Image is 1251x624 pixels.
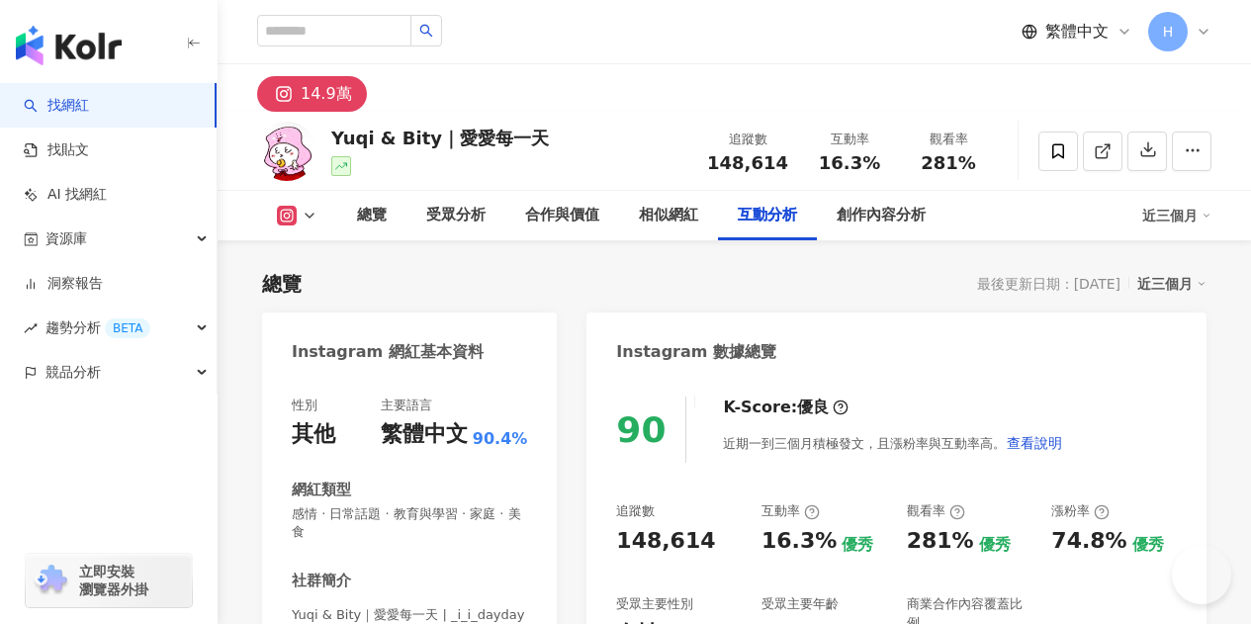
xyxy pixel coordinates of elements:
[24,321,38,335] span: rise
[907,526,974,557] div: 281%
[616,526,715,557] div: 148,614
[24,185,107,205] a: AI 找網紅
[24,274,103,294] a: 洞察報告
[292,571,351,591] div: 社群簡介
[1045,21,1109,43] span: 繁體中文
[292,341,484,363] div: Instagram 網紅基本資料
[616,595,693,613] div: 受眾主要性別
[105,318,150,338] div: BETA
[301,80,352,108] div: 14.9萬
[292,606,527,624] span: Yuqi & Bity｜愛愛每一天 | _i_i_dayday
[911,130,986,149] div: 觀看率
[79,563,148,598] span: 立即安裝 瀏覽器外掛
[723,397,849,418] div: K-Score :
[292,397,317,414] div: 性別
[1172,545,1231,604] iframe: Help Scout Beacon - Open
[907,502,965,520] div: 觀看率
[45,217,87,261] span: 資源庫
[616,341,776,363] div: Instagram 數據總覽
[331,126,549,150] div: Yuqi & Bity｜愛愛每一天
[616,409,666,450] div: 90
[761,502,820,520] div: 互動率
[842,534,873,556] div: 優秀
[381,397,432,414] div: 主要語言
[357,204,387,227] div: 總覽
[616,502,655,520] div: 追蹤數
[1006,423,1063,463] button: 查看說明
[977,276,1120,292] div: 最後更新日期：[DATE]
[1132,534,1164,556] div: 優秀
[1051,526,1126,557] div: 74.8%
[979,534,1011,556] div: 優秀
[738,204,797,227] div: 互動分析
[257,76,367,112] button: 14.9萬
[1137,271,1206,297] div: 近三個月
[707,152,788,173] span: 148,614
[707,130,788,149] div: 追蹤數
[473,428,528,450] span: 90.4%
[525,204,599,227] div: 合作與價值
[292,419,335,450] div: 其他
[812,130,887,149] div: 互動率
[761,526,837,557] div: 16.3%
[639,204,698,227] div: 相似網紅
[45,306,150,350] span: 趨勢分析
[24,140,89,160] a: 找貼文
[723,423,1063,463] div: 近期一到三個月積極發文，且漲粉率與互動率高。
[819,153,880,173] span: 16.3%
[292,505,527,541] span: 感情 · 日常話題 · 教育與學習 · 家庭 · 美食
[381,419,468,450] div: 繁體中文
[257,122,316,181] img: KOL Avatar
[45,350,101,395] span: 競品分析
[426,204,486,227] div: 受眾分析
[921,153,976,173] span: 281%
[837,204,926,227] div: 創作內容分析
[26,554,192,607] a: chrome extension立即安裝 瀏覽器外掛
[1007,435,1062,451] span: 查看說明
[419,24,433,38] span: search
[1051,502,1110,520] div: 漲粉率
[32,565,70,596] img: chrome extension
[761,595,839,613] div: 受眾主要年齡
[16,26,122,65] img: logo
[797,397,829,418] div: 優良
[1142,200,1211,231] div: 近三個月
[292,480,351,500] div: 網紅類型
[24,96,89,116] a: search找網紅
[1163,21,1174,43] span: H
[262,270,302,298] div: 總覽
